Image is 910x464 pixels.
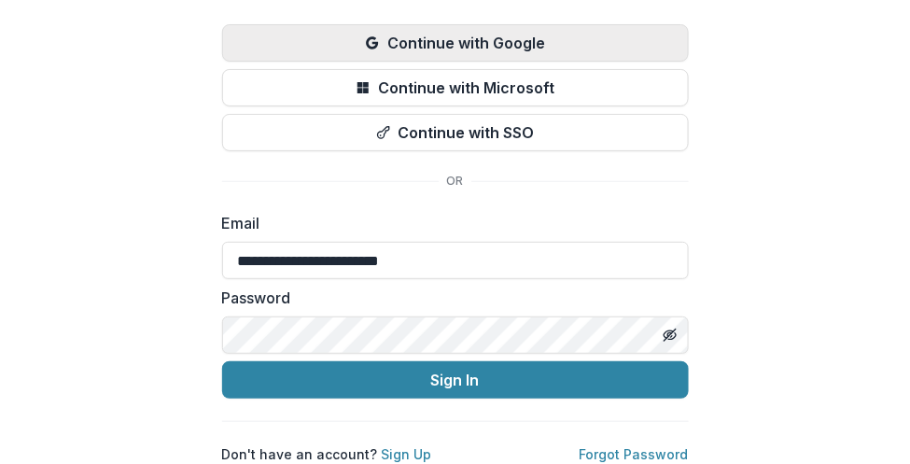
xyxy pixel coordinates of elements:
[222,24,689,62] button: Continue with Google
[222,114,689,151] button: Continue with SSO
[222,69,689,106] button: Continue with Microsoft
[222,287,678,309] label: Password
[580,446,689,462] a: Forgot Password
[222,361,689,399] button: Sign In
[655,320,685,350] button: Toggle password visibility
[382,446,432,462] a: Sign Up
[222,444,432,464] p: Don't have an account?
[222,212,678,234] label: Email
